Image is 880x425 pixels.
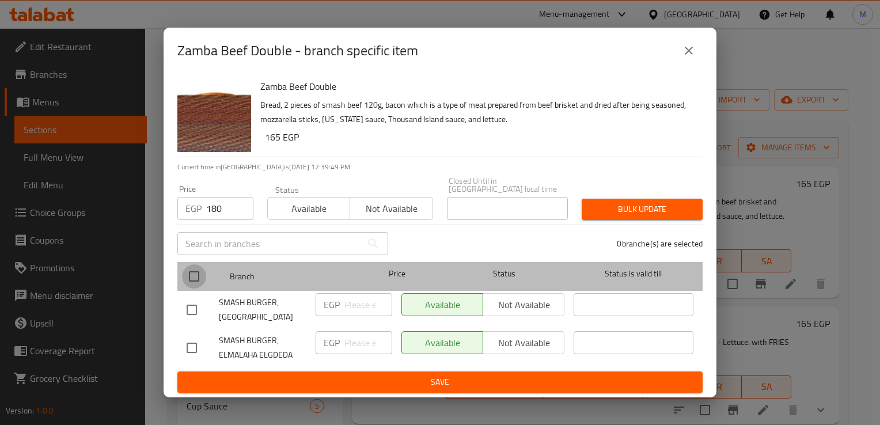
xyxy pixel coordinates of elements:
[675,37,703,64] button: close
[344,331,392,354] input: Please enter price
[177,78,251,152] img: Zamba Beef Double
[267,197,350,220] button: Available
[177,232,362,255] input: Search in branches
[185,202,202,215] p: EGP
[582,199,703,220] button: Bulk update
[219,333,306,362] span: SMASH BURGER, ELMALAHA ELGDEDA
[260,78,693,94] h6: Zamba Beef Double
[230,270,350,284] span: Branch
[187,375,693,389] span: Save
[324,298,340,312] p: EGP
[617,238,703,249] p: 0 branche(s) are selected
[260,98,693,127] p: Bread, 2 pieces of smash beef 120g, bacon which is a type of meat prepared from beef brisket and ...
[445,267,564,281] span: Status
[177,41,418,60] h2: Zamba Beef Double - branch specific item
[355,200,428,217] span: Not available
[219,295,306,324] span: SMASH BURGER, [GEOGRAPHIC_DATA]
[591,202,693,217] span: Bulk update
[359,267,435,281] span: Price
[574,267,693,281] span: Status is valid till
[177,162,703,172] p: Current time in [GEOGRAPHIC_DATA] is [DATE] 12:39:49 PM
[324,336,340,350] p: EGP
[206,197,253,220] input: Please enter price
[272,200,346,217] span: Available
[177,371,703,393] button: Save
[344,293,392,316] input: Please enter price
[350,197,433,220] button: Not available
[265,129,693,145] h6: 165 EGP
